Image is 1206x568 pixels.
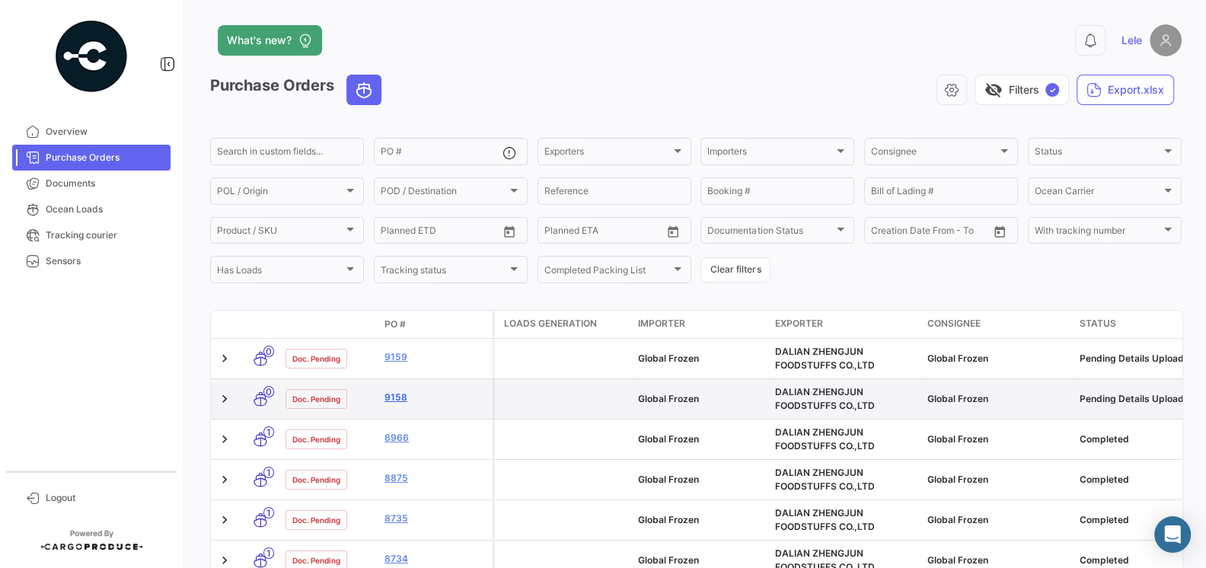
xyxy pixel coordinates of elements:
span: Global Frozen [927,474,988,485]
a: 8875 [384,471,487,485]
img: placeholder-user.png [1150,24,1182,56]
span: POL / Origin [217,188,343,199]
datatable-header-cell: Doc. Status [279,318,378,330]
a: Purchase Orders [12,145,171,171]
span: Global Frozen [927,353,988,364]
span: Ocean Carrier [1035,188,1161,199]
span: DALIAN ZHENGJUN FOODSTUFFS CO.,LTD [775,507,875,532]
span: Global Frozen [927,393,988,404]
a: Expand/Collapse Row [217,391,232,407]
span: Doc. Pending [292,514,340,526]
span: DALIAN ZHENGJUN FOODSTUFFS CO.,LTD [775,386,875,411]
a: Expand/Collapse Row [217,351,232,366]
span: Exporter [775,317,823,330]
a: 9158 [384,391,487,404]
span: 1 [263,507,274,519]
a: Ocean Loads [12,196,171,222]
a: Tracking courier [12,222,171,248]
a: 8966 [384,431,487,445]
span: POD / Destination [381,188,507,199]
span: Lele [1121,33,1142,48]
span: Doc. Pending [292,474,340,486]
span: Product / SKU [217,228,343,238]
span: Status [1035,148,1161,159]
span: PO # [384,318,406,331]
span: Global Frozen [638,554,699,566]
span: Global Frozen [638,353,699,364]
span: Global Frozen [638,514,699,525]
button: visibility_offFilters✓ [975,75,1069,105]
datatable-header-cell: PO # [378,311,493,337]
a: Overview [12,119,171,145]
img: powered-by.png [53,18,129,94]
datatable-header-cell: Consignee [921,311,1074,338]
span: 1 [263,426,274,438]
button: Ocean [347,75,381,104]
input: From [871,228,892,238]
input: To [903,228,959,238]
a: Expand/Collapse Row [217,432,232,447]
span: Global Frozen [638,474,699,485]
datatable-header-cell: Loads generation [495,311,632,338]
input: From [544,228,566,238]
span: With tracking number [1035,228,1161,238]
span: DALIAN ZHENGJUN FOODSTUFFS CO.,LTD [775,467,875,492]
span: 1 [263,547,274,559]
span: Doc. Pending [292,353,340,365]
span: Loads generation [504,317,597,330]
datatable-header-cell: Exporter [769,311,921,338]
button: Clear filters [700,257,770,282]
span: Documentation Status [707,228,834,238]
span: Tracking status [381,266,507,277]
button: Open calendar [498,220,521,243]
span: Sensors [46,254,164,268]
a: Expand/Collapse Row [217,472,232,487]
span: Ocean Loads [46,203,164,216]
span: 0 [263,346,274,357]
span: Doc. Pending [292,393,340,405]
span: ✓ [1045,83,1059,97]
span: Global Frozen [927,554,988,566]
span: Purchase Orders [46,151,164,164]
button: Open calendar [662,220,684,243]
span: What's new? [227,33,292,48]
input: To [576,228,632,238]
button: Open calendar [988,220,1011,243]
span: Importers [707,148,834,159]
h3: Purchase Orders [210,75,386,105]
datatable-header-cell: Transport mode [241,318,279,330]
span: Importer [638,317,685,330]
span: visibility_off [984,81,1003,99]
div: Abrir Intercom Messenger [1154,516,1191,553]
a: 8735 [384,512,487,525]
a: Expand/Collapse Row [217,512,232,528]
span: Consignee [927,317,981,330]
span: Exporters [544,148,671,159]
a: Documents [12,171,171,196]
span: Doc. Pending [292,433,340,445]
span: Documents [46,177,164,190]
span: Overview [46,125,164,139]
a: 9159 [384,350,487,364]
span: Global Frozen [927,514,988,525]
span: Completed Packing List [544,266,671,277]
a: Expand/Collapse Row [217,553,232,568]
span: 1 [263,467,274,478]
span: Global Frozen [638,433,699,445]
datatable-header-cell: Importer [632,311,769,338]
span: Has Loads [217,266,343,277]
span: Tracking courier [46,228,164,242]
span: Doc. Pending [292,554,340,566]
a: Sensors [12,248,171,274]
input: From [381,228,402,238]
button: Export.xlsx [1077,75,1174,105]
span: Global Frozen [927,433,988,445]
span: DALIAN ZHENGJUN FOODSTUFFS CO.,LTD [775,346,875,371]
span: 0 [263,386,274,397]
span: DALIAN ZHENGJUN FOODSTUFFS CO.,LTD [775,426,875,452]
button: What's new? [218,25,322,56]
span: Global Frozen [638,393,699,404]
a: 8734 [384,552,487,566]
span: Consignee [871,148,997,159]
span: Status [1080,317,1116,330]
